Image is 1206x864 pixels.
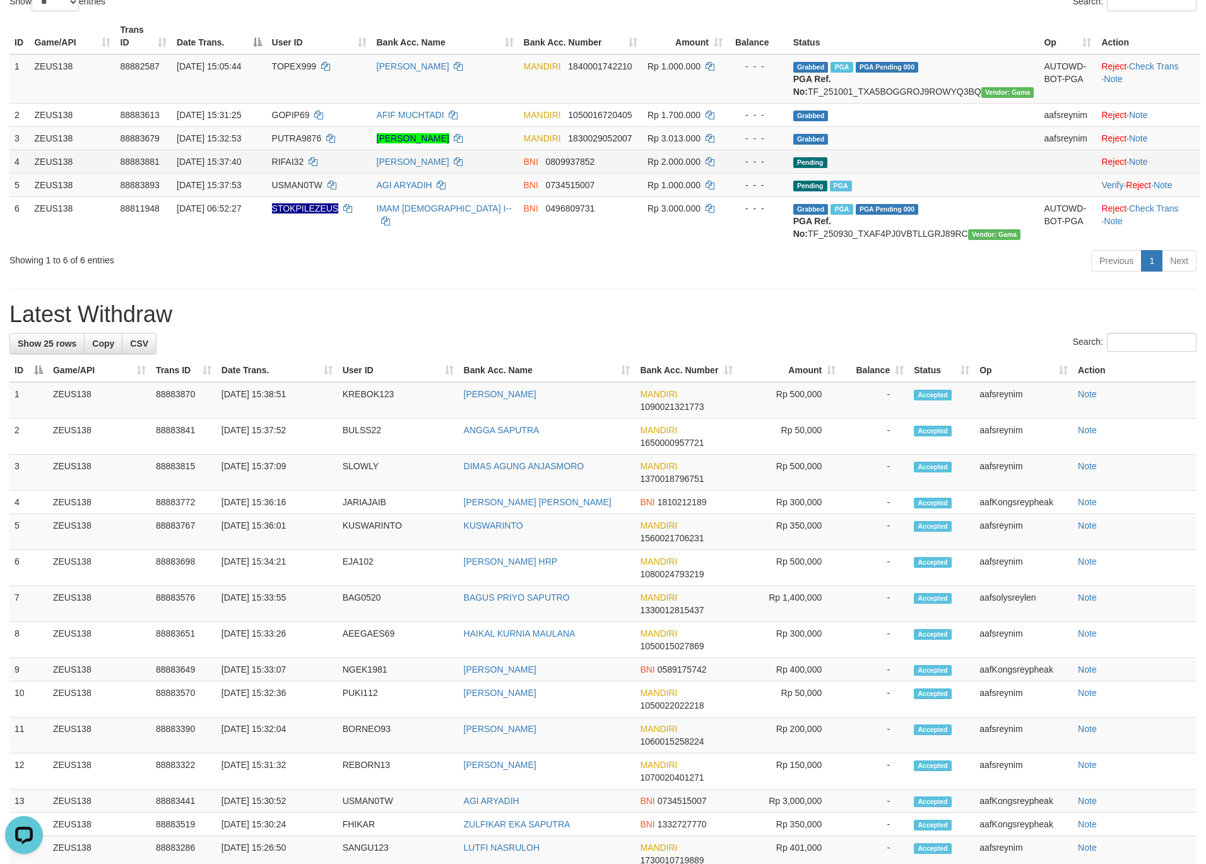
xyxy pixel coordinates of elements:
th: Bank Acc. Number: activate to sort column ascending [635,359,738,382]
a: [PERSON_NAME] [464,760,536,770]
span: Copy [92,339,114,349]
a: HAIKAL KURNIA MAULANA [464,628,576,639]
a: Note [1129,133,1148,143]
td: 5 [9,514,48,550]
span: Pending [793,181,827,191]
a: 1 [1141,250,1162,272]
td: 2 [9,419,48,455]
a: IMAM [DEMOGRAPHIC_DATA] I-- [377,203,512,213]
div: - - - [733,132,783,145]
a: Reject [1101,133,1126,143]
th: Status: activate to sort column ascending [909,359,974,382]
td: 88883870 [151,382,216,419]
span: Grabbed [793,111,829,121]
td: - [841,550,909,586]
td: aafKongsreypheak [974,491,1073,514]
td: [DATE] 15:33:26 [216,622,338,658]
span: 88883893 [121,180,160,190]
div: - - - [733,109,783,121]
td: ZEUS138 [48,419,151,455]
a: Previous [1091,250,1142,272]
th: Op: activate to sort column ascending [1039,18,1096,54]
a: Note [1078,664,1097,675]
a: [PERSON_NAME] HRP [464,556,558,567]
td: · · [1096,54,1200,104]
td: 6 [9,196,30,245]
span: Copy 1650000957721 to clipboard [640,438,704,448]
span: Copy 1050015027869 to clipboard [640,641,704,651]
span: Copy 1830029052007 to clipboard [568,133,632,143]
span: MANDIRI [640,628,677,639]
td: ZEUS138 [30,54,115,104]
span: PGA Pending [856,62,919,73]
td: JARIAJAIB [338,491,459,514]
a: Note [1078,628,1097,639]
td: · [1096,126,1200,150]
div: Showing 1 to 6 of 6 entries [9,249,493,267]
td: · · [1096,196,1200,245]
td: ZEUS138 [30,196,115,245]
span: MANDIRI [524,133,561,143]
td: 88883570 [151,681,216,717]
a: Note [1078,461,1097,471]
span: Copy 1050016720405 to clipboard [568,110,632,120]
td: [DATE] 15:33:07 [216,658,338,681]
span: Copy 0589175742 to clipboard [658,664,707,675]
th: ID: activate to sort column descending [9,359,48,382]
span: MANDIRI [640,592,677,603]
td: ZEUS138 [48,622,151,658]
td: BAG0520 [338,586,459,622]
td: [DATE] 15:31:32 [216,753,338,789]
b: PGA Ref. No: [793,74,831,97]
td: 3 [9,455,48,491]
td: 9 [9,658,48,681]
th: Balance: activate to sort column ascending [841,359,909,382]
a: Note [1104,74,1123,84]
span: MANDIRI [640,425,677,435]
td: ZEUS138 [48,382,151,419]
span: PUTRA9876 [272,133,322,143]
span: Copy 1840001742210 to clipboard [568,61,632,71]
a: KUSWARINTO [464,520,523,531]
a: Note [1129,157,1148,167]
th: ID [9,18,30,54]
td: ZEUS138 [48,491,151,514]
span: Copy 0809937852 to clipboard [546,157,595,167]
a: Reject [1101,61,1126,71]
span: Accepted [914,688,952,699]
th: Status [788,18,1039,54]
a: Note [1078,556,1097,567]
span: 88811948 [121,203,160,213]
span: Copy 1370018796751 to clipboard [640,474,704,484]
span: PGA Pending [856,204,919,215]
span: Copy 1080024793219 to clipboard [640,569,704,579]
td: TF_250930_TXAF4PJ0VBTLLGRJ89RC [788,196,1039,245]
td: - [841,514,909,550]
span: MANDIRI [524,61,561,71]
th: Bank Acc. Name: activate to sort column ascending [459,359,636,382]
span: Accepted [914,557,952,568]
a: [PERSON_NAME] [464,688,536,698]
td: [DATE] 15:36:01 [216,514,338,550]
td: aafsreynim [974,717,1073,753]
a: Check Trans [1129,203,1179,213]
td: aafsreynim [1039,103,1096,126]
td: Rp 50,000 [738,681,841,717]
td: 88883322 [151,753,216,789]
span: GOPIP69 [272,110,310,120]
span: Vendor URL: https://trx31.1velocity.biz [968,229,1021,240]
div: - - - [733,179,783,191]
td: [DATE] 15:37:09 [216,455,338,491]
th: Trans ID: activate to sort column ascending [151,359,216,382]
td: Rp 350,000 [738,514,841,550]
span: MANDIRI [524,110,561,120]
td: SLOWLY [338,455,459,491]
th: Amount: activate to sort column ascending [642,18,728,54]
a: Note [1078,497,1097,507]
span: BNI [640,497,654,507]
a: Reject [1126,180,1151,190]
div: - - - [733,60,783,73]
td: ZEUS138 [48,717,151,753]
td: aafKongsreypheak [974,658,1073,681]
span: USMAN0TW [272,180,322,190]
